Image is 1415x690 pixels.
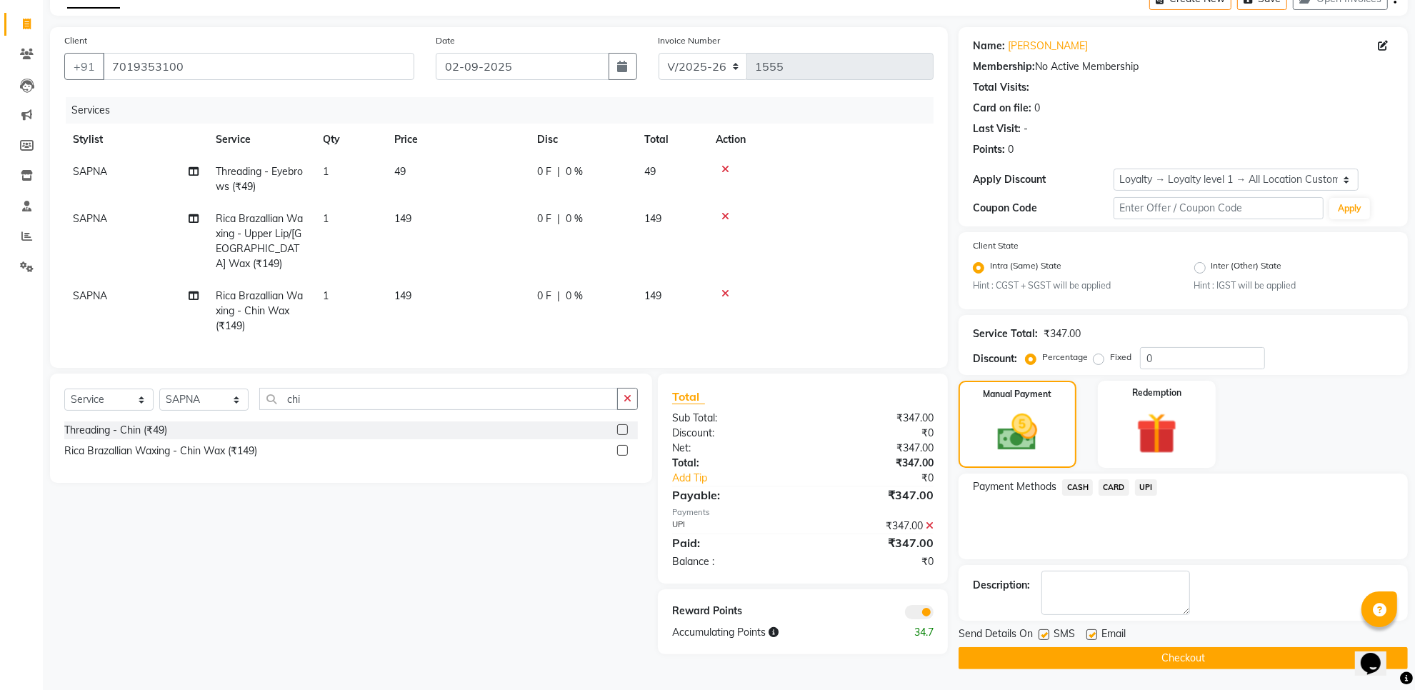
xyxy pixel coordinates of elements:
[659,34,721,47] label: Invoice Number
[973,479,1056,494] span: Payment Methods
[64,423,167,438] div: Threading - Chin (₹49)
[644,165,656,178] span: 49
[216,212,303,270] span: Rica Brazallian Waxing - Upper Lip/[GEOGRAPHIC_DATA] Wax (₹149)
[64,444,257,459] div: Rica Brazallian Waxing - Chin Wax (₹149)
[661,456,803,471] div: Total:
[973,121,1021,136] div: Last Visit:
[314,124,386,156] th: Qty
[1024,121,1028,136] div: -
[973,172,1113,187] div: Apply Discount
[644,289,661,302] span: 149
[973,326,1038,341] div: Service Total:
[874,625,944,640] div: 34.7
[64,53,104,80] button: +91
[323,289,329,302] span: 1
[1132,386,1181,399] label: Redemption
[66,97,944,124] div: Services
[1110,351,1131,364] label: Fixed
[1042,351,1088,364] label: Percentage
[803,554,944,569] div: ₹0
[207,124,314,156] th: Service
[529,124,636,156] th: Disc
[323,212,329,225] span: 1
[990,259,1061,276] label: Intra (Same) State
[64,34,87,47] label: Client
[661,625,874,640] div: Accumulating Points
[103,53,414,80] input: Search by Name/Mobile/Email/Code
[566,211,583,226] span: 0 %
[1101,626,1126,644] span: Email
[1194,279,1394,292] small: Hint : IGST will be applied
[64,124,207,156] th: Stylist
[566,289,583,304] span: 0 %
[661,486,803,504] div: Payable:
[803,426,944,441] div: ₹0
[973,142,1005,157] div: Points:
[803,411,944,426] div: ₹347.00
[973,101,1031,116] div: Card on file:
[661,471,826,486] a: Add Tip
[537,164,551,179] span: 0 F
[672,389,705,404] span: Total
[803,534,944,551] div: ₹347.00
[259,388,618,410] input: Search or Scan
[661,534,803,551] div: Paid:
[672,506,934,519] div: Payments
[1355,633,1401,676] iframe: chat widget
[803,441,944,456] div: ₹347.00
[636,124,707,156] th: Total
[985,409,1049,455] img: _cash.svg
[73,212,107,225] span: SAPNA
[1054,626,1075,644] span: SMS
[394,212,411,225] span: 149
[1124,408,1190,459] img: _gift.svg
[216,165,303,193] span: Threading - Eyebrows (₹49)
[707,124,934,156] th: Action
[1329,198,1370,219] button: Apply
[959,626,1033,644] span: Send Details On
[1062,479,1093,496] span: CASH
[1135,479,1157,496] span: UPI
[394,289,411,302] span: 149
[1044,326,1081,341] div: ₹347.00
[973,59,1394,74] div: No Active Membership
[1008,39,1088,54] a: [PERSON_NAME]
[826,471,944,486] div: ₹0
[661,411,803,426] div: Sub Total:
[557,211,560,226] span: |
[1114,197,1324,219] input: Enter Offer / Coupon Code
[73,165,107,178] span: SAPNA
[1099,479,1129,496] span: CARD
[323,165,329,178] span: 1
[73,289,107,302] span: SAPNA
[973,239,1019,252] label: Client State
[661,604,803,619] div: Reward Points
[973,201,1113,216] div: Coupon Code
[973,59,1035,74] div: Membership:
[394,165,406,178] span: 49
[1211,259,1282,276] label: Inter (Other) State
[1034,101,1040,116] div: 0
[803,519,944,534] div: ₹347.00
[661,441,803,456] div: Net:
[661,426,803,441] div: Discount:
[566,164,583,179] span: 0 %
[803,486,944,504] div: ₹347.00
[557,164,560,179] span: |
[537,289,551,304] span: 0 F
[216,289,303,332] span: Rica Brazallian Waxing - Chin Wax (₹149)
[661,554,803,569] div: Balance :
[973,578,1030,593] div: Description:
[803,456,944,471] div: ₹347.00
[959,647,1408,669] button: Checkout
[973,80,1029,95] div: Total Visits:
[557,289,560,304] span: |
[1008,142,1014,157] div: 0
[644,212,661,225] span: 149
[973,279,1172,292] small: Hint : CGST + SGST will be applied
[661,519,803,534] div: UPI
[436,34,455,47] label: Date
[386,124,529,156] th: Price
[973,351,1017,366] div: Discount:
[973,39,1005,54] div: Name:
